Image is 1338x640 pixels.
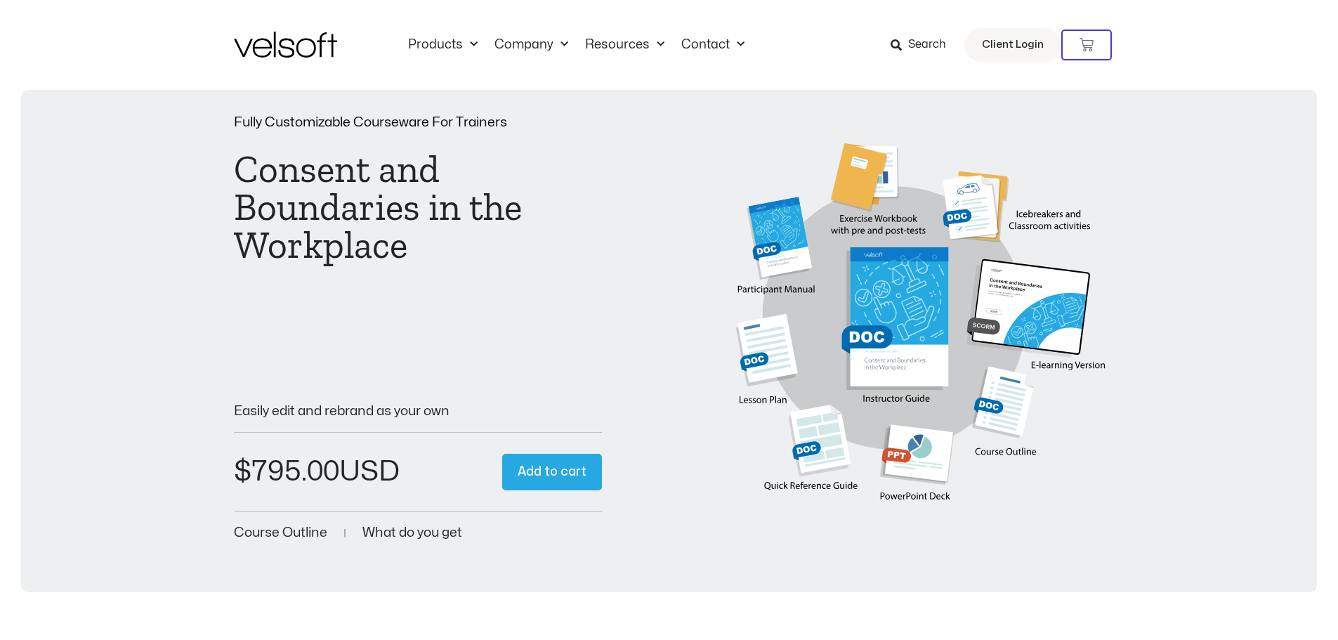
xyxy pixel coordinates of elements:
a: CompanyMenu Toggle [486,37,577,53]
img: Velsoft Training Materials [234,32,337,58]
a: Search [891,33,956,57]
span: Search [908,36,946,54]
a: Client Login [964,28,1061,62]
bdi: 795.00 [234,458,339,485]
a: ProductsMenu Toggle [400,37,486,53]
img: Second Product Image [736,143,1105,516]
a: Course Outline [234,526,327,540]
p: Fully Customizable Courseware For Trainers [234,116,603,129]
p: Easily edit and rebrand as your own [234,405,603,418]
a: ResourcesMenu Toggle [577,37,673,53]
span: $ [234,458,251,485]
h1: Consent and Boundaries in the Workplace [234,150,603,264]
a: ContactMenu Toggle [673,37,753,53]
a: What do you get [362,526,462,540]
nav: Menu [400,37,753,53]
button: Add to cart [502,454,602,491]
span: Client Login [982,36,1044,54]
